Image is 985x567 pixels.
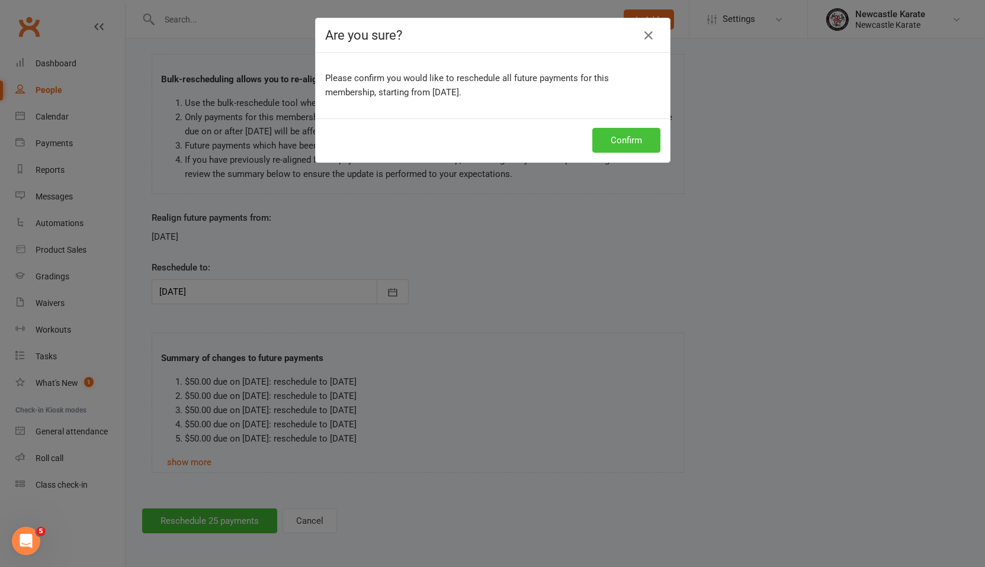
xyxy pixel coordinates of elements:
[592,128,660,153] button: Confirm
[325,73,609,98] span: Please confirm you would like to reschedule all future payments for this membership, starting fro...
[12,527,40,555] iframe: Intercom live chat
[36,527,46,536] span: 5
[325,28,660,43] h4: Are you sure?
[639,26,658,45] button: Close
